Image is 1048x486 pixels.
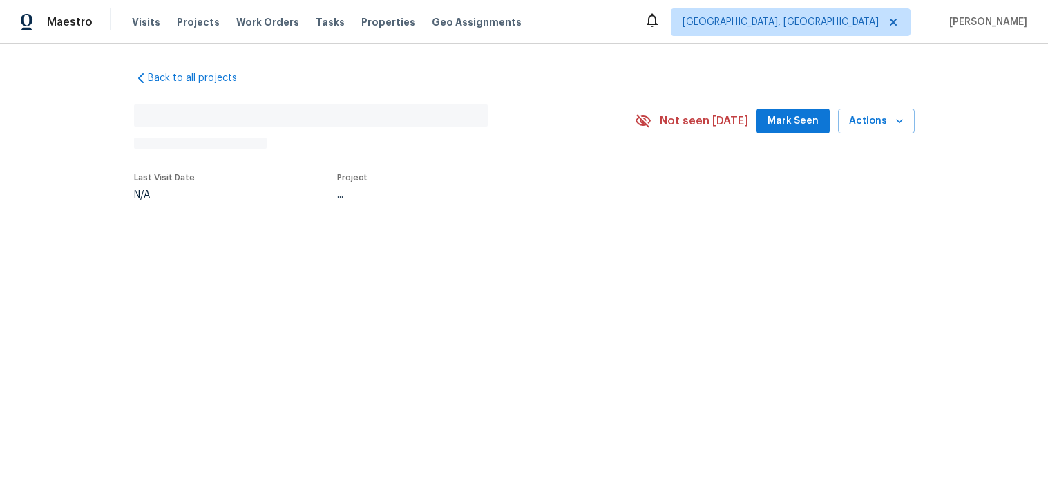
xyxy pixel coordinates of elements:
div: ... [337,190,602,200]
span: Maestro [47,15,93,29]
a: Back to all projects [134,71,267,85]
span: [GEOGRAPHIC_DATA], [GEOGRAPHIC_DATA] [683,15,879,29]
span: Mark Seen [768,113,819,130]
span: Project [337,174,368,182]
span: Projects [177,15,220,29]
button: Mark Seen [756,109,830,134]
button: Actions [838,109,915,134]
span: Last Visit Date [134,174,195,182]
span: Tasks [316,17,345,27]
span: Actions [849,113,904,130]
span: Not seen [DATE] [660,114,748,128]
div: N/A [134,190,195,200]
span: Geo Assignments [432,15,522,29]
span: [PERSON_NAME] [944,15,1027,29]
span: Visits [132,15,160,29]
span: Properties [361,15,415,29]
span: Work Orders [236,15,299,29]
